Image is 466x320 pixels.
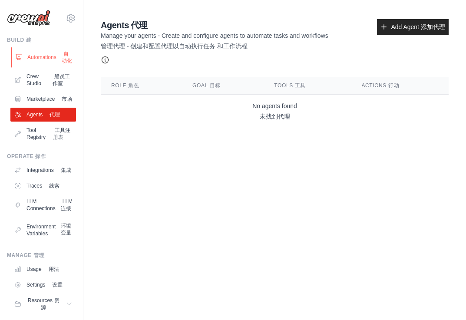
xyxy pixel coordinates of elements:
a: Add Agent添加代理 [377,19,449,35]
a: Traces线索 [10,179,76,193]
a: Marketplace市场 [10,92,76,106]
sider-trans-text: 市场 [62,96,72,102]
sider-trans-text: 目标 [210,82,221,89]
th: Role [101,77,182,95]
sider-trans-text: 未找到代理 [260,113,290,120]
a: Settings设置 [10,278,76,292]
sider-trans-text: 添加代理 [421,23,445,30]
sider-trans-text: 设置 [52,282,63,288]
sider-trans-text: 操作 [35,153,46,159]
a: Integrations集成 [10,163,76,177]
th: Goal [182,77,264,95]
sider-trans-text: 角色 [128,82,139,89]
div: Operate [7,153,76,160]
sider-trans-text: 行动 [388,82,399,89]
a: Tool Registry工具注册表 [10,123,76,144]
a: LLM ConnectionsLLM 连接 [10,195,76,215]
a: Usage用法 [10,262,76,276]
a: Agents代理 [10,108,76,122]
th: Actions [351,77,449,95]
sider-trans-text: 环境变量 [61,223,71,236]
div: Build [7,36,76,43]
sider-trans-text: 线索 [49,183,59,189]
sider-trans-text: 代理 [131,20,148,30]
img: Logo [7,10,50,26]
sider-trans-text: 代理 [50,112,60,118]
p: Manage your agents - Create and configure agents to automate tasks and workflows [101,31,328,66]
a: Environment Variables环境变量 [10,217,76,243]
h2: Agents [101,19,328,31]
span: Resources [26,297,61,311]
sider-trans-text: 自动化 [62,51,72,64]
button: Resources资源 [10,294,76,314]
th: Tools [264,77,351,95]
sider-trans-text: 建 [26,37,32,43]
sider-trans-text: 工具 [295,82,306,89]
sider-trans-text: 集成 [61,167,71,173]
a: Automations自动化 [11,47,77,68]
a: Crew Studio船员工作室 [10,69,76,90]
sider-trans-text: 用法 [49,266,59,272]
td: No agents found [101,95,449,132]
sider-trans-text: 管理 [33,252,44,258]
sider-trans-text: 管理代理 - 创建和配置代理以自动执行任务 和工作流程 [101,43,248,49]
sider-trans-text: LLM 连接 [61,198,73,211]
sider-trans-text: 船员工作室 [53,73,70,86]
div: Manage [7,252,76,259]
sider-trans-text: 工具注册表 [53,127,70,140]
